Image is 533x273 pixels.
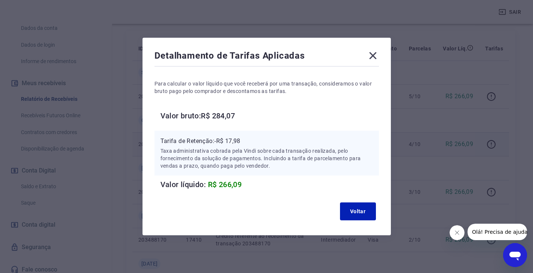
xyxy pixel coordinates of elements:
iframe: Botão para abrir a janela de mensagens [503,243,527,267]
h6: Valor líquido: [160,179,379,190]
span: R$ 266,09 [208,180,242,189]
button: Voltar [340,202,376,220]
span: Olá! Precisa de ajuda? [4,5,63,11]
div: Detalhamento de Tarifas Aplicadas [154,50,379,65]
p: Tarifa de Retenção: -R$ 17,98 [160,137,373,146]
p: Para calcular o valor líquido que você receberá por uma transação, consideramos o valor bruto pag... [154,80,379,95]
h6: Valor bruto: R$ 284,07 [160,110,379,122]
p: Taxa administrativa cobrada pela Vindi sobre cada transação realizada, pelo fornecimento da soluç... [160,147,373,170]
iframe: Mensagem da empresa [468,224,527,240]
iframe: Fechar mensagem [450,225,465,240]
